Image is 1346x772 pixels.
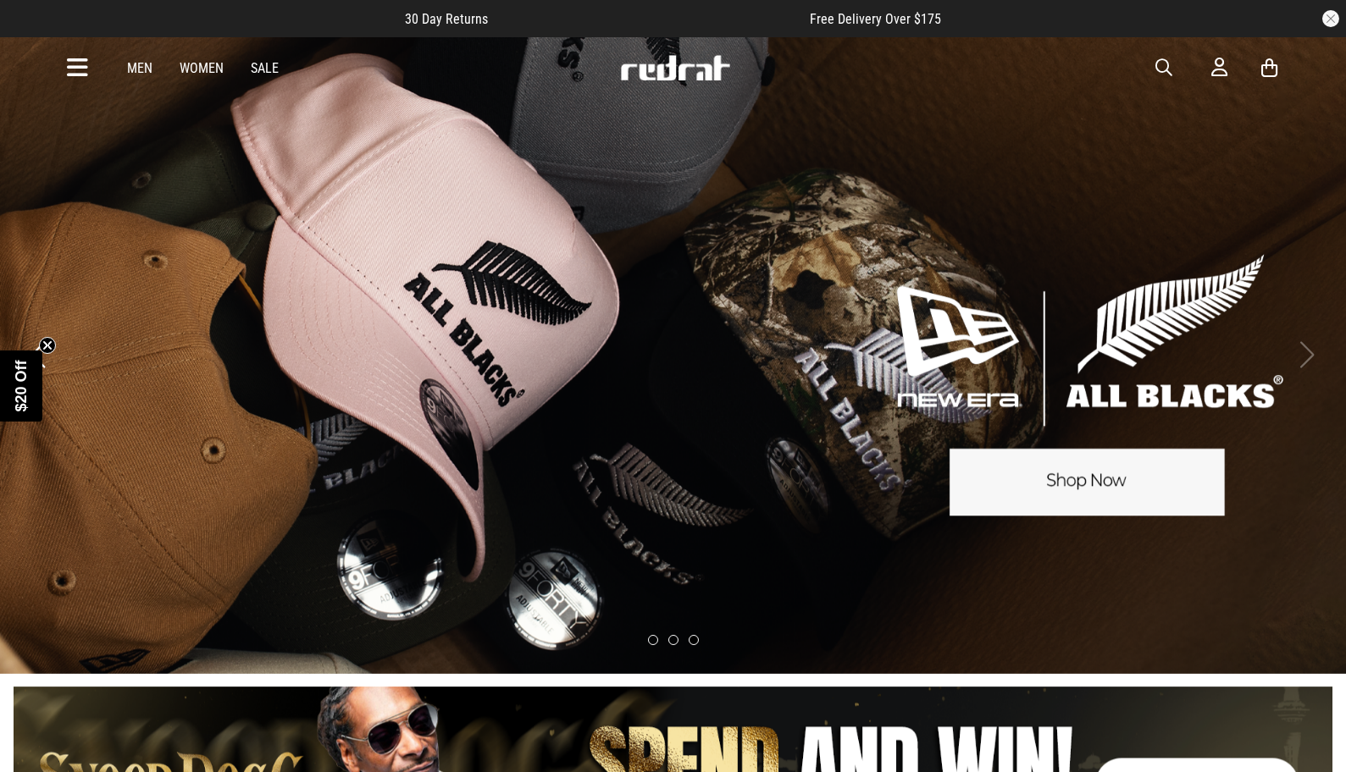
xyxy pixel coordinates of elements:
[1296,336,1319,373] button: Next slide
[522,10,776,27] iframe: Customer reviews powered by Trustpilot
[27,336,50,373] button: Previous slide
[252,60,280,76] a: Sale
[619,55,731,80] img: Redrat logo
[14,7,64,58] button: Open LiveChat chat widget
[13,360,30,411] span: $20 Off
[180,60,224,76] a: Women
[128,60,153,76] a: Men
[405,11,488,27] span: 30 Day Returns
[39,337,56,354] button: Close teaser
[810,11,941,27] span: Free Delivery Over $175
